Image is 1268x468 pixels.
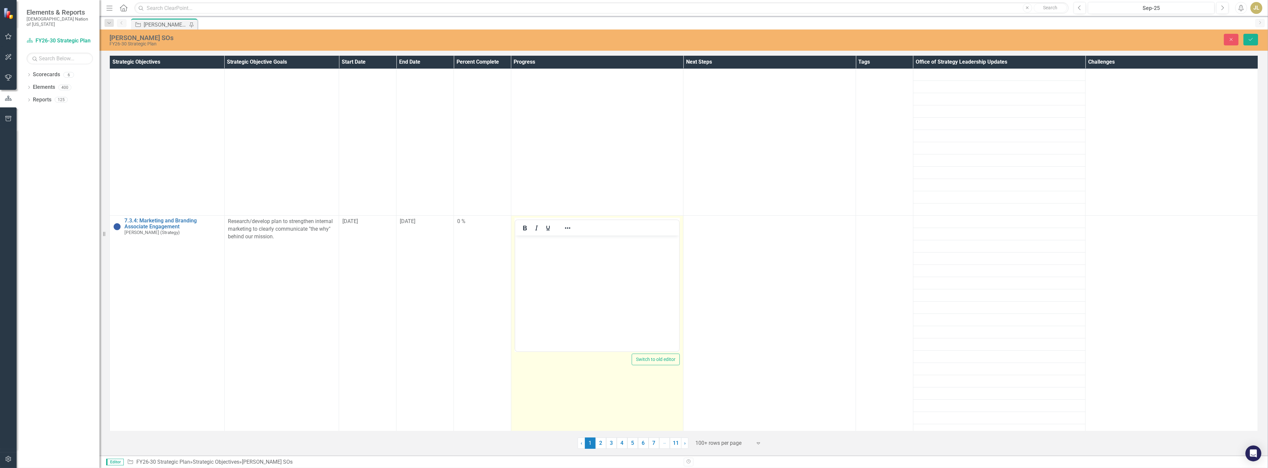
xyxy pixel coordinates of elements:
div: FY26-30 Strategic Plan [109,41,768,46]
div: Sep-25 [1090,4,1212,12]
small: [DEMOGRAPHIC_DATA] Nation of [US_STATE] [27,16,93,27]
a: 4 [617,438,627,449]
div: [PERSON_NAME] SOs [109,34,768,41]
iframe: Rich Text Area [515,236,679,351]
input: Search ClearPoint... [134,2,1069,14]
a: 2 [596,438,606,449]
p: Research/develop plan to strengthen internal marketing to clearly communicate "the why" behind ou... [228,218,336,241]
span: 1 [585,438,596,449]
button: Reveal or hide additional toolbar items [562,223,573,233]
small: [PERSON_NAME] (Strategy) [124,230,180,235]
button: Search [1034,3,1067,13]
a: 3 [606,438,617,449]
button: Switch to old editor [632,354,680,365]
div: 0 % [457,218,508,225]
span: Search [1043,5,1057,10]
div: Open Intercom Messenger [1245,445,1261,461]
button: Underline [542,223,554,233]
a: 6 [638,438,649,449]
button: Italic [531,223,542,233]
span: Elements & Reports [27,8,93,16]
span: Editor [106,459,124,465]
a: 7 [649,438,659,449]
a: 5 [627,438,638,449]
a: 7.3.4: Marketing and Branding Associate Engagement [124,218,221,229]
div: 400 [58,85,71,90]
button: Sep-25 [1088,2,1215,14]
div: » » [127,458,679,466]
a: Elements [33,84,55,91]
img: ClearPoint Strategy [3,7,15,20]
span: ‹ [581,440,582,446]
div: [PERSON_NAME] SOs [144,21,187,29]
div: 125 [55,97,68,103]
a: Reports [33,96,51,104]
div: [PERSON_NAME] SOs [242,459,293,465]
a: Scorecards [33,71,60,79]
a: FY26-30 Strategic Plan [136,459,190,465]
input: Search Below... [27,53,93,64]
button: Bold [519,223,530,233]
a: Strategic Objectives [193,459,239,465]
span: [DATE] [400,218,415,224]
div: 6 [63,72,74,78]
span: [DATE] [342,218,358,224]
a: FY26-30 Strategic Plan [27,37,93,45]
img: Not Started [113,223,121,231]
a: 11 [670,438,681,449]
span: › [684,440,686,446]
button: JL [1250,2,1262,14]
